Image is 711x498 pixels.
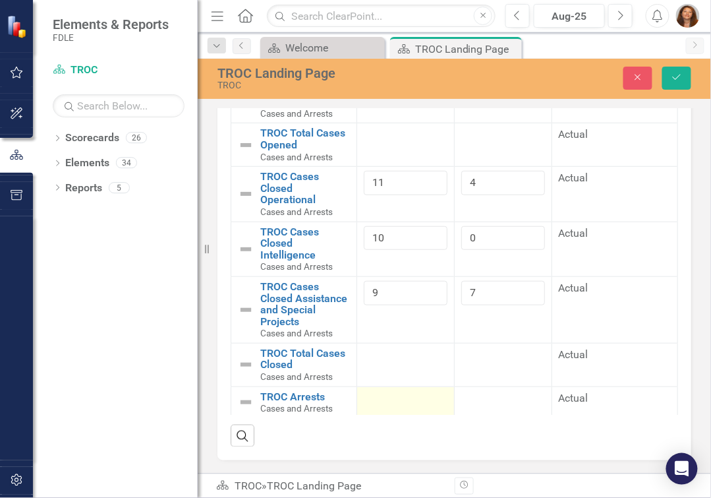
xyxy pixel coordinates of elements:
a: TROC Total Cases Opened [260,127,350,150]
div: » [216,479,445,494]
div: Aug-25 [538,9,600,24]
img: Not Defined [238,302,254,318]
div: TROC Landing Page [267,480,361,492]
img: Not Defined [238,186,254,202]
a: TROC [53,63,185,78]
span: Actual [559,171,671,186]
div: TROC Landing Page [217,66,470,80]
a: TROC [235,480,262,492]
span: Actual [559,281,671,296]
span: Cases and Arrests [260,371,333,382]
span: Actual [559,127,671,142]
img: ClearPoint Strategy [5,14,30,39]
span: Cases and Arrests [260,261,333,272]
a: Welcome [264,40,382,56]
button: Aug-25 [534,4,605,28]
img: Not Defined [238,357,254,373]
span: Actual [559,391,671,406]
img: Not Defined [238,137,254,153]
img: Not Defined [238,241,254,257]
a: Reports [65,181,102,196]
div: 26 [126,133,147,144]
span: Elements & Reports [53,16,169,32]
a: Scorecards [65,131,119,146]
span: Actual [559,348,671,363]
div: 5 [109,182,130,193]
span: Cases and Arrests [260,403,333,414]
span: Cases and Arrests [260,328,333,338]
span: Cases and Arrests [260,152,333,162]
a: Elements [65,156,109,171]
a: TROC Arrests [260,391,350,403]
small: FDLE [53,32,169,43]
a: TROC Cases Closed Intelligence [260,226,350,261]
span: Cases and Arrests [260,108,333,119]
a: TROC Cases Closed Operational [260,171,350,206]
a: TROC Cases Closed Assistance and Special Projects [260,281,350,327]
img: Christel Goddard [676,4,700,28]
div: Open Intercom Messenger [666,453,698,485]
div: TROC [217,80,470,90]
div: Welcome [285,40,382,56]
input: Search ClearPoint... [267,5,496,28]
img: Not Defined [238,394,254,410]
div: 34 [116,158,137,169]
input: Search Below... [53,94,185,117]
span: Actual [559,226,671,241]
span: Cases and Arrests [260,206,333,217]
a: TROC Total Cases Closed [260,348,350,371]
div: TROC Landing Page [415,41,519,57]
